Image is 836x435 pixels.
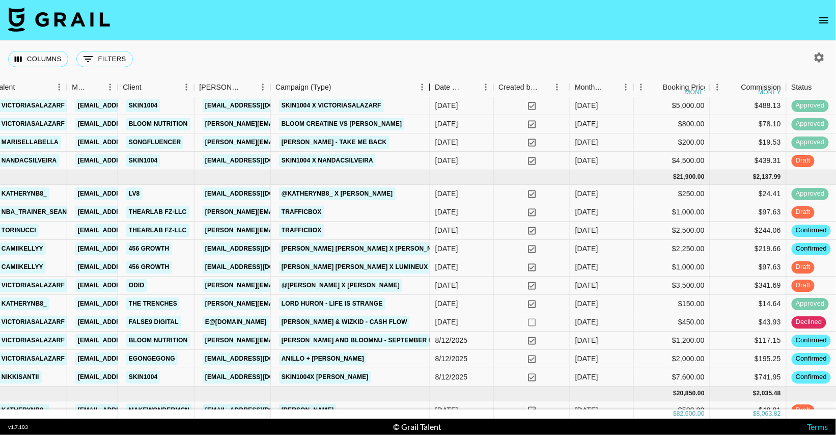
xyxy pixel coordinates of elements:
[575,317,598,328] div: Aug '25
[126,118,190,130] a: Bloom Nutrition
[75,334,189,347] a: [EMAIL_ADDRESS][DOMAIN_NAME]
[814,10,834,31] button: open drawer
[807,422,828,431] a: Terms
[710,350,787,368] div: $195.25
[634,258,710,277] div: $1,000.00
[710,203,787,222] div: $97.63
[126,154,160,167] a: SKIN1004
[677,390,705,398] div: 20,850.00
[634,350,710,368] div: $2,000.00
[792,156,815,166] span: draft
[575,354,598,364] div: Aug '25
[710,222,787,240] div: $244.06
[75,224,189,237] a: [EMAIL_ADDRESS][DOMAIN_NAME]
[75,316,189,329] a: [EMAIL_ADDRESS][DOMAIN_NAME]
[792,299,829,309] span: approved
[279,206,324,219] a: TrafficBox
[75,154,189,167] a: [EMAIL_ADDRESS][DOMAIN_NAME]
[498,77,538,97] div: Created by Grail Team
[203,206,369,219] a: [PERSON_NAME][EMAIL_ADDRESS][DOMAIN_NAME]
[279,99,384,112] a: SKIN1004 X victoriasalazarf
[478,79,493,95] button: Menu
[575,281,598,291] div: Aug '25
[270,77,430,97] div: Campaign (Type)
[88,80,102,94] button: Sort
[279,297,385,310] a: Lord Huron - Life is Strange
[710,313,787,332] div: $43.93
[812,80,826,94] button: Sort
[757,390,781,398] div: 2,035.48
[710,97,787,115] div: $488.13
[575,244,598,254] div: Aug '25
[414,79,430,95] button: Menu
[203,118,369,130] a: [PERSON_NAME][EMAIL_ADDRESS][DOMAIN_NAME]
[203,297,369,310] a: [PERSON_NAME][EMAIL_ADDRESS][DOMAIN_NAME]
[677,173,705,182] div: 21,900.00
[75,371,189,384] a: [EMAIL_ADDRESS][DOMAIN_NAME]
[75,297,189,310] a: [EMAIL_ADDRESS][DOMAIN_NAME]
[126,371,160,384] a: SKIN1004
[279,371,371,384] a: skin1004X [PERSON_NAME]
[791,77,812,97] div: Status
[126,99,160,112] a: SKIN1004
[255,79,270,95] button: Menu
[279,261,457,274] a: [PERSON_NAME] [PERSON_NAME] x Lumineux ([DATE])
[8,424,28,430] div: v 1.7.103
[435,207,458,217] div: 8/22/2025
[538,80,552,94] button: Sort
[435,226,458,236] div: 8/22/2025
[203,99,317,112] a: [EMAIL_ADDRESS][DOMAIN_NAME]
[435,119,458,129] div: 7/15/2025
[685,89,708,95] div: money
[575,405,598,416] div: Sep '25
[710,277,787,295] div: $341.69
[194,77,270,97] div: Booker
[575,77,604,97] div: Month Due
[118,77,194,97] div: Client
[179,79,194,95] button: Menu
[649,80,663,94] button: Sort
[792,372,831,382] span: confirmed
[710,368,787,387] div: $741.95
[75,187,189,200] a: [EMAIL_ADDRESS][DOMAIN_NAME]
[126,334,190,347] a: Bloom Nutrition
[435,281,458,291] div: 8/7/2025
[792,101,829,111] span: approved
[633,79,649,95] button: Menu
[575,101,598,111] div: Jul '25
[102,79,118,95] button: Menu
[710,332,787,350] div: $117.15
[435,405,458,416] div: 9/4/2025
[75,279,189,292] a: [EMAIL_ADDRESS][DOMAIN_NAME]
[126,242,172,255] a: 456 Growth
[634,152,710,170] div: $4,500.00
[203,404,317,417] a: [EMAIL_ADDRESS][DOMAIN_NAME]
[792,262,815,272] span: draft
[279,334,530,347] a: [PERSON_NAME] and Bloomnu - September Campaing Creatine Gummies
[435,354,468,364] div: 8/12/2025
[75,242,189,255] a: [EMAIL_ADDRESS][DOMAIN_NAME]
[279,154,376,167] a: SKIN1004 x Nandacsilveira
[604,80,618,94] button: Sort
[792,336,831,345] span: confirmed
[575,207,598,217] div: Aug '25
[435,262,458,273] div: 8/22/2025
[203,371,317,384] a: [EMAIL_ADDRESS][DOMAIN_NAME]
[279,404,337,417] a: [PERSON_NAME]
[634,185,710,203] div: $250.00
[435,189,458,199] div: 8/13/2025
[435,244,458,254] div: 8/26/2025
[435,317,458,328] div: 8/30/2025
[753,410,757,418] div: $
[710,115,787,133] div: $78.10
[126,224,189,237] a: Thearlab FZ-LLC
[51,79,67,95] button: Menu
[634,368,710,387] div: $7,600.00
[75,118,189,130] a: [EMAIL_ADDRESS][DOMAIN_NAME]
[67,77,118,97] div: Manager
[331,80,346,94] button: Sort
[634,222,710,240] div: $2,500.00
[126,279,147,292] a: odiD
[279,352,367,365] a: Anillo + [PERSON_NAME]
[792,138,829,147] span: approved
